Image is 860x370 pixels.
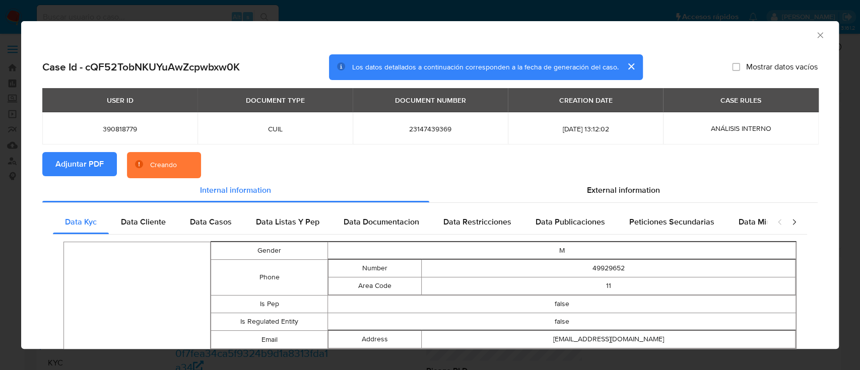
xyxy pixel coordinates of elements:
[211,331,327,349] td: Email
[65,216,97,228] span: Data Kyc
[365,124,496,133] span: 23147439369
[211,242,327,260] td: Gender
[211,295,327,313] td: Is Pep
[328,349,796,366] td: AR
[211,260,327,295] td: Phone
[629,216,714,228] span: Peticiones Secundarias
[101,92,140,109] div: USER ID
[240,92,311,109] div: DOCUMENT TYPE
[211,349,327,366] td: Nationality
[54,124,185,133] span: 390818779
[619,54,643,79] button: cerrar
[553,92,618,109] div: CREATION DATE
[53,210,767,234] div: Detailed internal info
[121,216,166,228] span: Data Cliente
[328,313,796,331] td: false
[55,153,104,175] span: Adjuntar PDF
[256,216,319,228] span: Data Listas Y Pep
[210,124,341,133] span: CUIL
[190,216,232,228] span: Data Casos
[42,178,818,202] div: Detailed info
[422,260,796,277] td: 49929652
[328,242,796,260] td: M
[328,277,422,295] td: Area Code
[211,313,327,331] td: Is Regulated Entity
[352,62,619,72] span: Los datos detallados a continuación corresponden a la fecha de generación del caso.
[710,123,771,133] span: ANÁLISIS INTERNO
[328,331,422,348] td: Address
[328,295,796,313] td: false
[587,184,660,196] span: External information
[200,184,271,196] span: Internal information
[42,152,117,176] button: Adjuntar PDF
[732,63,740,71] input: Mostrar datos vacíos
[344,216,419,228] span: Data Documentacion
[328,260,422,277] td: Number
[422,331,796,348] td: [EMAIL_ADDRESS][DOMAIN_NAME]
[746,62,818,72] span: Mostrar datos vacíos
[443,216,511,228] span: Data Restricciones
[520,124,651,133] span: [DATE] 13:12:02
[714,92,767,109] div: CASE RULES
[150,160,177,170] div: Creando
[21,21,839,349] div: closure-recommendation-modal
[422,277,796,295] td: 11
[536,216,605,228] span: Data Publicaciones
[815,30,824,39] button: Cerrar ventana
[42,60,240,73] h2: Case Id - cQF52TobNKUYuAwZcpwbxw0K
[389,92,472,109] div: DOCUMENT NUMBER
[739,216,794,228] span: Data Minoridad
